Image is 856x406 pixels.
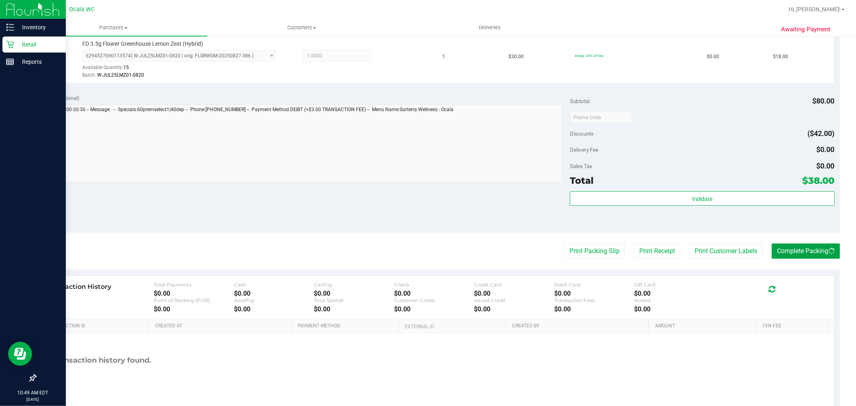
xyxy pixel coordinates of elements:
inline-svg: Inventory [6,23,14,31]
p: Inventory [14,22,62,32]
div: $0.00 [314,290,394,297]
div: Cash [234,282,314,288]
span: Delivery Fee [570,146,598,153]
a: Created At [155,323,289,329]
div: Customer Credit [394,297,474,303]
div: $0.00 [474,305,554,313]
span: Batch: [82,72,96,78]
span: $0.00 [817,162,835,170]
p: [DATE] [4,396,62,402]
span: Total [570,175,594,186]
a: Purchases [19,19,207,36]
div: Gift Card [634,282,714,288]
div: $0.00 [554,290,634,297]
button: Print Customer Labels [689,244,762,259]
div: $0.00 [314,305,394,313]
a: Customers [207,19,396,36]
a: Txn Fee [762,323,825,329]
a: Deliveries [396,19,584,36]
p: Retail [14,40,62,49]
iframe: Resource center [8,342,32,366]
div: $0.00 [394,305,474,313]
span: Customers [208,24,395,31]
div: No transaction history found. [41,333,152,388]
span: W-JUL25LMZ01-0820 [97,72,144,78]
div: $0.00 [234,290,314,297]
div: Issued Credit [474,297,554,303]
input: Promo Code [570,112,632,124]
div: Available Quantity: [82,62,285,77]
span: Awaiting Payment [781,25,830,34]
p: Reports [14,57,62,67]
span: $38.00 [803,175,835,186]
div: CanPay [314,282,394,288]
span: Hi, [PERSON_NAME]! [789,6,841,12]
div: Credit Card [474,282,554,288]
span: $0.00 [707,53,719,61]
button: Print Packing Slip [564,244,625,259]
div: Debit Card [554,282,634,288]
a: Transaction ID [47,323,146,329]
span: 15 [123,65,129,70]
div: Check [394,282,474,288]
span: $18.00 [773,53,788,61]
div: $0.00 [554,305,634,313]
a: Created By [512,323,646,329]
span: FD 3.5g Flower Greenhouse Lemon Zest (Hybrid) [82,40,203,48]
inline-svg: Reports [6,58,14,66]
button: Complete Packing [772,244,840,259]
th: External ID [399,319,506,334]
a: Payment Method [298,323,396,329]
span: $0.00 [817,145,835,154]
div: $0.00 [154,305,234,313]
span: Ocala WC [69,6,95,13]
div: AeroPay [234,297,314,303]
p: 10:49 AM EDT [4,389,62,396]
span: Discounts [570,126,594,141]
div: Voided [634,297,714,303]
span: 1 [443,53,445,61]
div: $0.00 [634,290,714,297]
div: $0.00 [154,290,234,297]
div: Total Spendr [314,297,394,303]
div: Total Payments [154,282,234,288]
span: Validate [692,196,712,202]
span: 40dep: 40% off line [575,54,603,58]
span: $80.00 [813,97,835,105]
button: Validate [570,191,834,206]
div: $0.00 [394,290,474,297]
div: Point of Banking (POB) [154,297,234,303]
span: Sales Tax [570,163,592,169]
span: $30.00 [508,53,524,61]
span: ($42.00) [808,129,835,138]
inline-svg: Retail [6,41,14,49]
span: Deliveries [468,24,512,31]
div: $0.00 [474,290,554,297]
button: Print Receipt [634,244,680,259]
div: $0.00 [234,305,314,313]
span: Purchases [19,24,207,31]
a: Amount [655,323,753,329]
div: $0.00 [634,305,714,313]
span: Subtotal [570,98,590,104]
div: Transaction Fees [554,297,634,303]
